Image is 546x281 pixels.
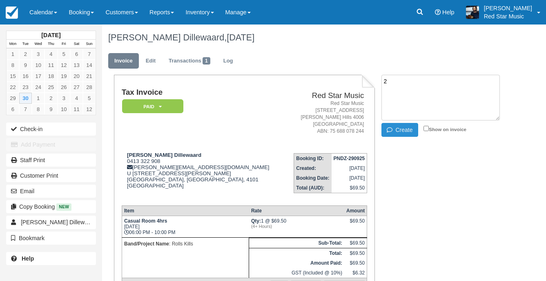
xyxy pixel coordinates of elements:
th: Amount [344,205,367,216]
td: $69.50 [344,248,367,258]
p: Red Star Music [484,12,532,20]
a: 20 [70,71,83,82]
i: Help [435,9,441,15]
a: 4 [70,93,83,104]
td: [DATE] 06:00 PM - 10:00 PM [122,216,249,237]
span: [DATE] [227,32,254,42]
td: [DATE] [332,163,367,173]
th: Total: [249,248,344,258]
p: [PERSON_NAME] [484,4,532,12]
a: [PERSON_NAME] Dillewaard [6,216,96,229]
a: Staff Print [6,154,96,167]
a: 1 [7,49,19,60]
a: 5 [58,49,70,60]
a: 4 [45,49,57,60]
a: 6 [7,104,19,115]
label: Show on invoice [423,127,466,132]
span: New [56,203,71,210]
a: 1 [32,93,45,104]
td: $69.50 [344,258,367,268]
a: Paid [122,99,181,114]
th: Rate [249,205,344,216]
a: 10 [58,104,70,115]
a: 13 [70,60,83,71]
a: 6 [70,49,83,60]
a: 16 [19,71,32,82]
a: 25 [45,82,57,93]
a: 14 [83,60,96,71]
th: Sat [70,40,83,49]
a: 29 [7,93,19,104]
a: 3 [32,49,45,60]
a: 8 [32,104,45,115]
th: Fri [58,40,70,49]
button: Copy Booking New [6,200,96,213]
a: Invoice [108,53,139,69]
th: Thu [45,40,57,49]
td: [DATE] [332,173,367,183]
a: 26 [58,82,70,93]
a: 24 [32,82,45,93]
a: 12 [58,60,70,71]
a: 28 [83,82,96,93]
h2: Red Star Music [289,91,364,100]
img: A1 [466,6,479,19]
strong: Casual Room 4hrs [124,218,167,224]
a: 27 [70,82,83,93]
a: 9 [45,104,57,115]
a: 11 [70,104,83,115]
span: [PERSON_NAME] Dillewaard [21,219,96,225]
a: Customer Print [6,169,96,182]
a: 30 [19,93,32,104]
a: Log [217,53,239,69]
a: 2 [45,93,57,104]
th: Total (AUD): [294,183,332,193]
em: (4+ Hours) [251,224,342,229]
a: Help [6,252,96,265]
div: $69.50 [346,218,365,230]
a: 8 [7,60,19,71]
a: 12 [83,104,96,115]
a: 2 [19,49,32,60]
td: $6.32 [344,268,367,278]
a: Edit [140,53,162,69]
b: Help [22,255,34,262]
th: Booking ID: [294,153,332,163]
a: 15 [7,71,19,82]
th: Created: [294,163,332,173]
td: $69.50 [344,238,367,248]
button: Create [381,123,418,137]
th: Amount Paid: [249,258,344,268]
a: 3 [58,93,70,104]
a: 18 [45,71,57,82]
strong: Band/Project Name [124,241,169,247]
a: 9 [19,60,32,71]
a: 23 [19,82,32,93]
a: 19 [58,71,70,82]
td: 1 @ $69.50 [249,216,344,237]
button: Check-in [6,123,96,136]
strong: PNDZ-290925 [334,156,365,161]
span: Help [442,9,455,16]
h1: Tax Invoice [122,88,285,97]
input: Show on invoice [423,126,429,131]
button: Add Payment [6,138,96,151]
a: 21 [83,71,96,82]
h1: [PERSON_NAME] Dillewaard, [108,33,506,42]
a: 11 [45,60,57,71]
p: : Rolls Kills [124,240,247,248]
a: 7 [83,49,96,60]
th: Wed [32,40,45,49]
th: Mon [7,40,19,49]
th: Tue [19,40,32,49]
strong: Qty [251,218,261,224]
th: Sub-Total: [249,238,344,248]
td: GST (Included @ 10%) [249,268,344,278]
div: 0413 322 908 [PERSON_NAME][EMAIL_ADDRESS][DOMAIN_NAME] U [STREET_ADDRESS][PERSON_NAME] [GEOGRAPHI... [122,152,285,199]
a: 5 [83,93,96,104]
td: $69.50 [332,183,367,193]
th: Booking Date: [294,173,332,183]
strong: [PERSON_NAME] Dillewaard [127,152,201,158]
a: 7 [19,104,32,115]
a: 10 [32,60,45,71]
